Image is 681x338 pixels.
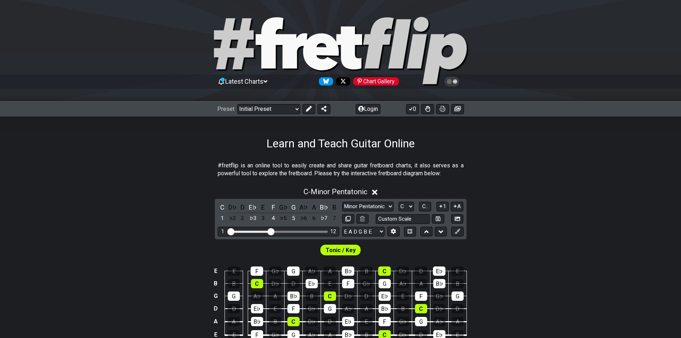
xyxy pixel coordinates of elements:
td: B [211,277,220,290]
div: C [415,304,427,313]
div: toggle pitch class [238,202,247,212]
div: B [228,279,240,288]
div: E [324,279,336,288]
div: E♭ [306,279,318,288]
div: toggle pitch class [289,202,298,212]
button: Print [436,104,449,114]
div: D [415,266,427,276]
td: A [211,315,220,328]
div: 1 [221,229,224,235]
button: Create Image [451,214,463,224]
div: toggle pitch class [228,202,237,212]
div: E [360,317,372,326]
button: 0 [406,104,419,114]
div: D♭ [396,266,409,276]
div: D [287,279,300,288]
div: D♭ [342,292,354,301]
div: E♭ [379,292,391,301]
div: B [397,304,409,313]
div: toggle pitch class [258,202,268,212]
div: G [287,266,300,276]
div: toggle scale degree [309,214,319,223]
button: Edit Preset [302,104,315,114]
div: G♭ [397,317,409,326]
div: toggle pitch class [218,202,227,212]
div: A [228,317,240,326]
select: Tonic/Root [399,202,414,211]
button: Login [356,104,380,114]
div: C [287,317,300,326]
div: B♭ [342,266,354,276]
div: G♭ [433,292,445,301]
div: A♭ [342,304,354,313]
a: Follow #fretflip at X [333,77,350,85]
div: C [378,266,391,276]
div: toggle pitch class [330,202,339,212]
div: 12 [330,229,336,235]
select: Scale [342,202,394,211]
span: Toggle light / dark theme [448,78,456,85]
a: Follow #fretflip at Bluesky [316,77,333,85]
div: Visible fret range [218,227,339,236]
div: toggle scale degree [248,214,257,223]
button: Store user defined scale [432,214,444,224]
div: C [324,292,336,301]
span: C - Minor Pentatonic [304,187,367,196]
div: B♭ [379,304,391,313]
div: A [451,317,464,326]
div: E♭ [433,266,445,276]
span: C.. [422,203,428,210]
td: G [211,290,220,302]
button: Edit Tuning [387,227,399,236]
div: G [451,292,464,301]
button: Toggle Dexterity for all fretkits [421,104,434,114]
div: D [360,292,372,301]
div: toggle scale degree [279,214,288,223]
button: Delete [356,214,369,224]
div: B [306,292,318,301]
div: toggle scale degree [289,214,298,223]
div: G [324,304,336,313]
button: A [451,202,463,211]
div: G [228,292,240,301]
div: toggle scale degree [330,214,339,223]
button: Create image [451,104,464,114]
div: toggle pitch class [248,202,257,212]
div: B [360,266,372,276]
div: toggle scale degree [238,214,247,223]
div: B [269,317,281,326]
div: A♭ [305,266,318,276]
div: D [324,317,336,326]
div: toggle scale degree [320,214,329,223]
div: Chart Gallery [353,77,399,85]
div: B [451,279,464,288]
div: F [287,304,300,313]
div: A [415,279,427,288]
div: F [342,279,354,288]
div: F [251,266,263,276]
div: D♭ [433,304,445,313]
div: D [228,304,240,313]
div: E [397,292,409,301]
span: First enable full edit mode to edit [326,245,356,255]
div: toggle scale degree [228,214,237,223]
div: D [451,304,464,313]
div: toggle scale degree [268,214,278,223]
div: G [415,317,427,326]
div: A♭ [433,317,445,326]
button: Copy [342,214,354,224]
select: Tuning [342,227,385,236]
div: toggle pitch class [268,202,278,212]
div: E♭ [342,317,354,326]
select: Preset [237,104,300,114]
div: A♭ [397,279,409,288]
div: toggle pitch class [309,202,319,212]
div: B♭ [251,317,263,326]
div: toggle pitch class [299,202,309,212]
button: 1 [436,202,449,211]
div: F [415,292,427,301]
button: First click edit preset to enable marker editing [451,227,463,236]
button: Move up [420,227,433,236]
div: B♭ [287,292,300,301]
div: A [324,266,336,276]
